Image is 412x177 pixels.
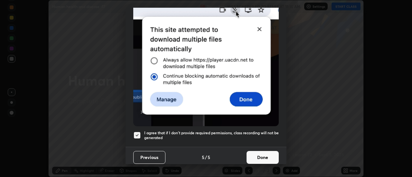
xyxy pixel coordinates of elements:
h4: / [205,154,207,161]
button: Done [247,151,279,164]
h5: I agree that if I don't provide required permissions, class recording will not be generated [144,130,279,140]
h4: 5 [202,154,204,161]
button: Previous [133,151,165,164]
h4: 5 [208,154,210,161]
